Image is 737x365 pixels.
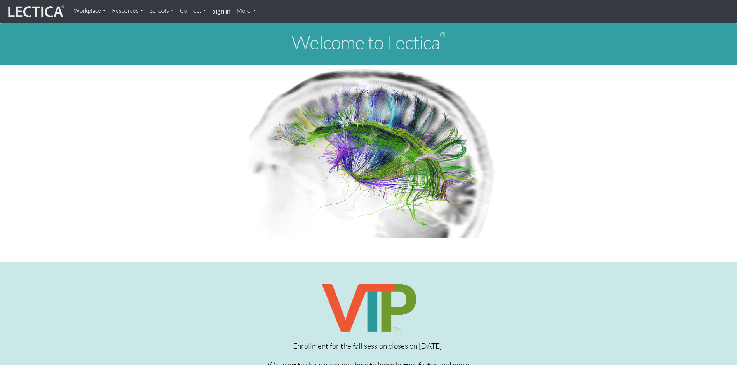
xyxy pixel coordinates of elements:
a: Resources [109,3,146,19]
img: lecticalive [6,4,64,19]
a: Workplace [71,3,109,19]
a: More [233,3,260,19]
sup: ® [440,30,445,39]
a: Schools [146,3,177,19]
strong: Sign in [212,7,230,15]
h1: Welcome to Lectica [6,32,731,53]
p: Enrollment for the fall session closes on [DATE]. [256,340,481,353]
a: Sign in [209,3,233,20]
img: Human Connectome Project Image [239,65,498,238]
a: Connect [177,3,209,19]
